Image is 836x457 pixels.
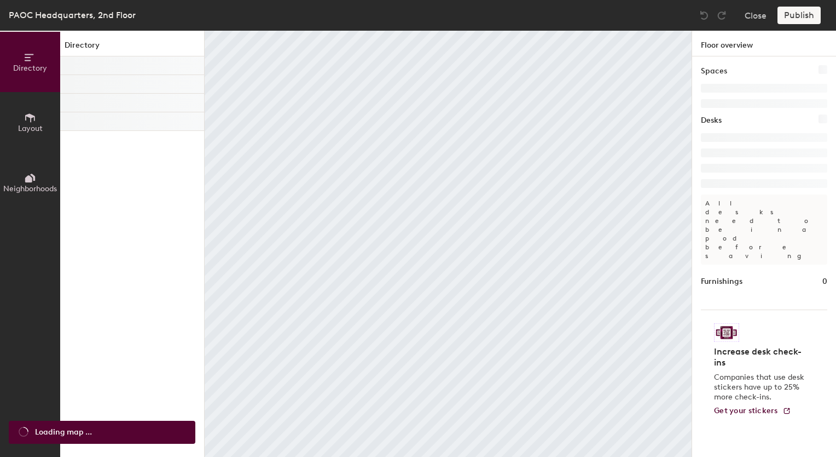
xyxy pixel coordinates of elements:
span: Layout [18,124,43,133]
a: Get your stickers [714,407,791,416]
h1: Desks [701,115,722,127]
h1: Floor overview [692,31,836,56]
img: Sticker logo [714,323,739,342]
img: Redo [716,10,727,21]
p: Companies that use desk stickers have up to 25% more check-ins. [714,373,808,402]
span: Get your stickers [714,406,778,415]
p: All desks need to be in a pod before saving [701,195,827,265]
h1: Spaces [701,65,727,77]
span: Directory [13,64,47,73]
img: Undo [699,10,710,21]
h4: Increase desk check-ins [714,346,808,368]
div: PAOC Headquarters, 2nd Floor [9,8,136,22]
span: Loading map ... [35,426,92,438]
button: Close [745,7,767,24]
h1: Directory [60,39,204,56]
canvas: Map [205,31,692,457]
span: Neighborhoods [3,184,57,193]
h1: 0 [822,276,827,288]
h1: Furnishings [701,276,742,288]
